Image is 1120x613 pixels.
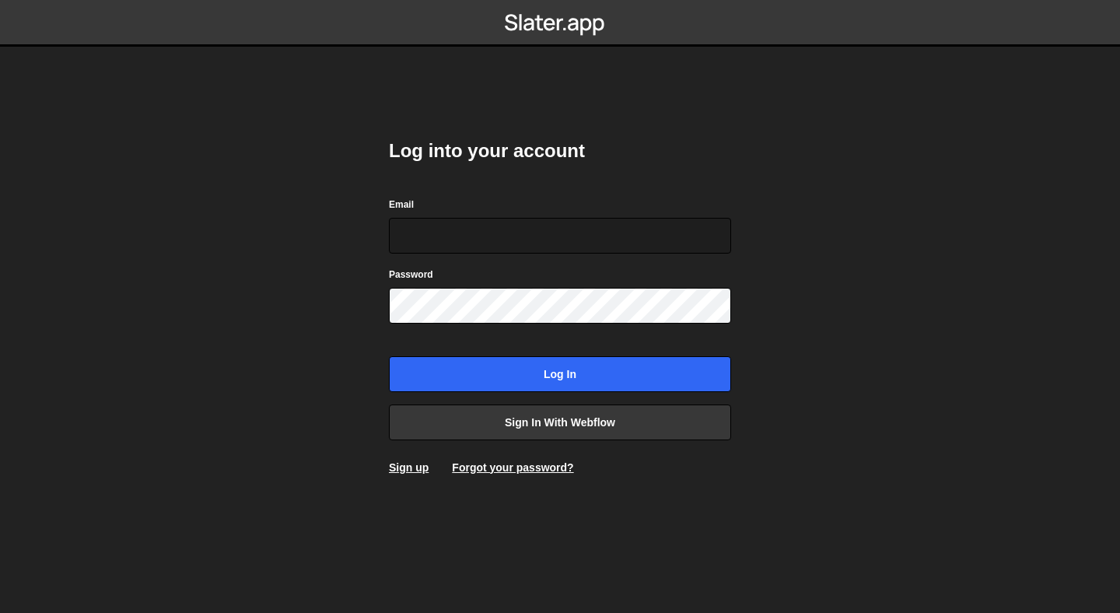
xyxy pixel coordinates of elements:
a: Forgot your password? [452,461,573,474]
label: Password [389,267,433,282]
label: Email [389,197,414,212]
input: Log in [389,356,731,392]
a: Sign up [389,461,429,474]
a: Sign in with Webflow [389,405,731,440]
h2: Log into your account [389,138,731,163]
